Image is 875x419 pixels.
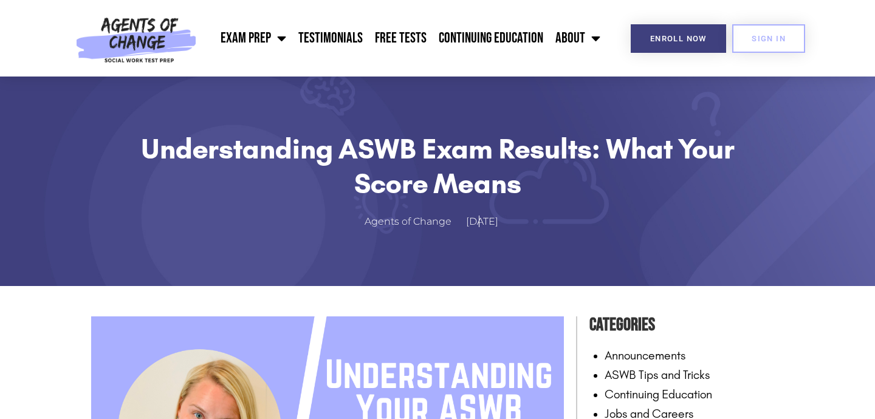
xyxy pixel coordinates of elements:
[433,23,549,53] a: Continuing Education
[292,23,369,53] a: Testimonials
[589,310,784,339] h4: Categories
[650,35,707,43] span: Enroll Now
[732,24,805,53] a: SIGN IN
[605,348,686,363] a: Announcements
[122,132,753,200] h1: Understanding ASWB Exam Results: What Your Score Means
[214,23,292,53] a: Exam Prep
[752,35,786,43] span: SIGN IN
[631,24,726,53] a: Enroll Now
[202,23,607,53] nav: Menu
[466,213,510,231] a: [DATE]
[365,213,451,231] span: Agents of Change
[365,213,464,231] a: Agents of Change
[466,216,498,227] time: [DATE]
[549,23,606,53] a: About
[605,387,712,401] a: Continuing Education
[605,367,710,382] a: ASWB Tips and Tricks
[369,23,433,53] a: Free Tests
